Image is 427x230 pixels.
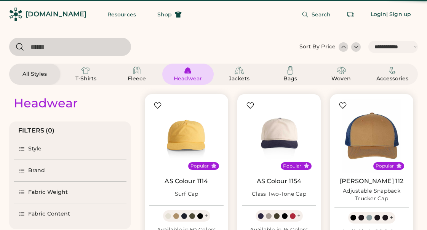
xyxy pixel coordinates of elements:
[183,66,192,75] img: Headwear Icon
[205,212,208,220] div: +
[9,8,22,21] img: Rendered Logo - Screens
[257,177,301,185] a: AS Colour 1154
[28,188,68,196] div: Fabric Weight
[312,12,331,17] span: Search
[343,7,358,22] button: Retrieve an order
[273,75,307,83] div: Bags
[297,212,301,220] div: +
[148,7,191,22] button: Shop
[211,163,217,169] button: Popular Style
[26,10,86,19] div: [DOMAIN_NAME]
[81,66,90,75] img: T-Shirts Icon
[98,7,145,22] button: Resources
[324,75,358,83] div: Woven
[340,177,404,185] a: [PERSON_NAME] 112
[28,210,70,218] div: Fabric Content
[171,75,205,83] div: Headwear
[304,163,309,169] button: Popular Style
[334,187,409,203] div: Adjustable Snapback Trucker Cap
[396,163,402,169] button: Popular Style
[375,75,409,83] div: Accessories
[371,11,387,18] div: Login
[283,163,301,169] div: Popular
[175,190,198,198] div: Surf Cap
[165,177,208,185] a: AS Colour 1114
[388,66,397,75] img: Accessories Icon
[69,75,103,83] div: T-Shirts
[286,66,295,75] img: Bags Icon
[252,190,306,198] div: Class Two-Tone Cap
[222,75,256,83] div: Jackets
[386,11,411,18] div: | Sign up
[157,12,172,17] span: Shop
[132,66,141,75] img: Fleece Icon
[14,96,78,111] div: Headwear
[28,167,45,174] div: Brand
[376,163,394,169] div: Popular
[28,145,42,153] div: Style
[293,7,340,22] button: Search
[337,66,346,75] img: Woven Icon
[120,75,154,83] div: Fleece
[299,43,336,51] div: Sort By Price
[390,214,393,222] div: +
[242,99,316,173] img: AS Colour 1154 Class Two-Tone Cap
[18,126,55,135] div: FILTERS (0)
[334,99,409,173] img: Richardson 112 Adjustable Snapback Trucker Cap
[190,163,209,169] div: Popular
[18,70,52,78] div: All Styles
[149,99,224,173] img: AS Colour 1114 Surf Cap
[235,66,244,75] img: Jackets Icon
